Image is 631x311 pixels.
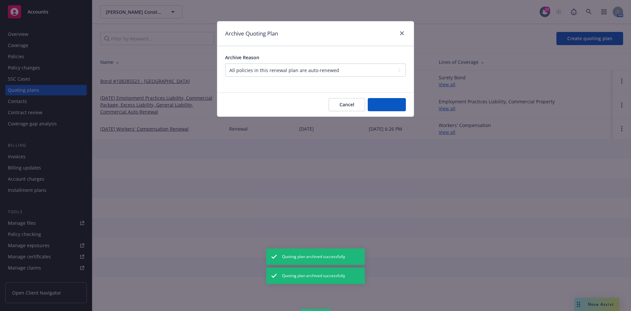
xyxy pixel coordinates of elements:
span: Cancel [339,101,354,108]
span: Archive Reason [225,54,259,61]
span: Quoting plan archived successfully [282,273,345,279]
button: Archive [368,98,406,111]
span: Quoting plan archived successfully [282,254,345,260]
h1: Archive Quoting Plan [225,29,278,38]
a: close [398,29,406,37]
span: Archive [379,101,395,108]
button: Cancel [329,98,365,111]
